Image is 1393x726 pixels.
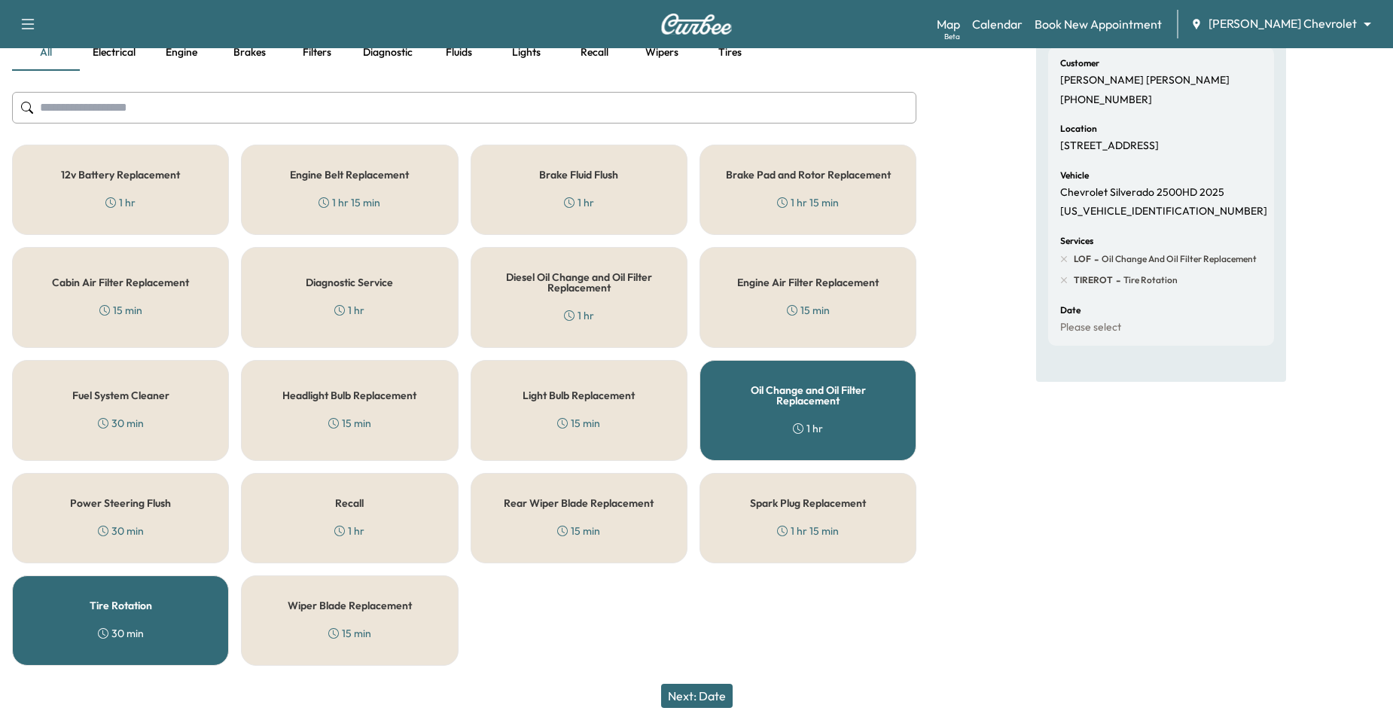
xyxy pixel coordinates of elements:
[328,416,371,431] div: 15 min
[1060,236,1093,246] h6: Services
[1074,253,1091,265] span: LOF
[777,523,839,538] div: 1 hr 15 min
[351,35,425,71] button: Diagnostic
[61,169,180,180] h5: 12v Battery Replacement
[90,600,152,611] h5: Tire Rotation
[282,390,416,401] h5: Headlight Bulb Replacement
[328,626,371,641] div: 15 min
[72,390,169,401] h5: Fuel System Cleaner
[1074,274,1113,286] span: TIREROT
[99,303,142,318] div: 15 min
[660,14,733,35] img: Curbee Logo
[105,195,136,210] div: 1 hr
[12,35,80,71] button: all
[283,35,351,71] button: Filters
[1060,93,1152,107] p: [PHONE_NUMBER]
[1060,74,1230,87] p: [PERSON_NAME] [PERSON_NAME]
[793,421,823,436] div: 1 hr
[787,303,830,318] div: 15 min
[1099,253,1257,265] span: Oil Change and Oil Filter Replacement
[98,626,144,641] div: 30 min
[425,35,492,71] button: Fluids
[557,523,600,538] div: 15 min
[495,272,663,293] h5: Diesel Oil Change and Oil Filter Replacement
[334,523,364,538] div: 1 hr
[696,35,764,71] button: Tires
[215,35,283,71] button: Brakes
[750,498,866,508] h5: Spark Plug Replacement
[12,35,916,71] div: basic tabs example
[564,195,594,210] div: 1 hr
[1060,306,1081,315] h6: Date
[290,169,409,180] h5: Engine Belt Replacement
[1060,321,1121,334] p: Please select
[1113,273,1120,288] span: -
[937,15,960,33] a: MapBeta
[70,498,171,508] h5: Power Steering Flush
[972,15,1023,33] a: Calendar
[1060,139,1159,153] p: [STREET_ADDRESS]
[1060,171,1089,180] h6: Vehicle
[737,277,879,288] h5: Engine Air Filter Replacement
[335,498,364,508] h5: Recall
[564,308,594,323] div: 1 hr
[319,195,380,210] div: 1 hr 15 min
[628,35,696,71] button: Wipers
[306,277,393,288] h5: Diagnostic Service
[98,416,144,431] div: 30 min
[944,31,960,42] div: Beta
[1209,15,1357,32] span: [PERSON_NAME] Chevrolet
[334,303,364,318] div: 1 hr
[557,416,600,431] div: 15 min
[1091,252,1099,267] span: -
[724,385,892,406] h5: Oil Change and Oil Filter Replacement
[52,277,189,288] h5: Cabin Air Filter Replacement
[661,684,733,708] button: Next: Date
[1035,15,1162,33] a: Book New Appointment
[1060,205,1267,218] p: [US_VEHICLE_IDENTIFICATION_NUMBER]
[98,523,144,538] div: 30 min
[80,35,148,71] button: Electrical
[492,35,560,71] button: Lights
[1060,59,1099,68] h6: Customer
[148,35,215,71] button: Engine
[504,498,654,508] h5: Rear Wiper Blade Replacement
[560,35,628,71] button: Recall
[1060,186,1224,200] p: Chevrolet Silverado 2500HD 2025
[523,390,635,401] h5: Light Bulb Replacement
[1120,274,1178,286] span: Tire Rotation
[777,195,839,210] div: 1 hr 15 min
[1060,124,1097,133] h6: Location
[288,600,412,611] h5: Wiper Blade Replacement
[726,169,891,180] h5: Brake Pad and Rotor Replacement
[539,169,618,180] h5: Brake Fluid Flush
